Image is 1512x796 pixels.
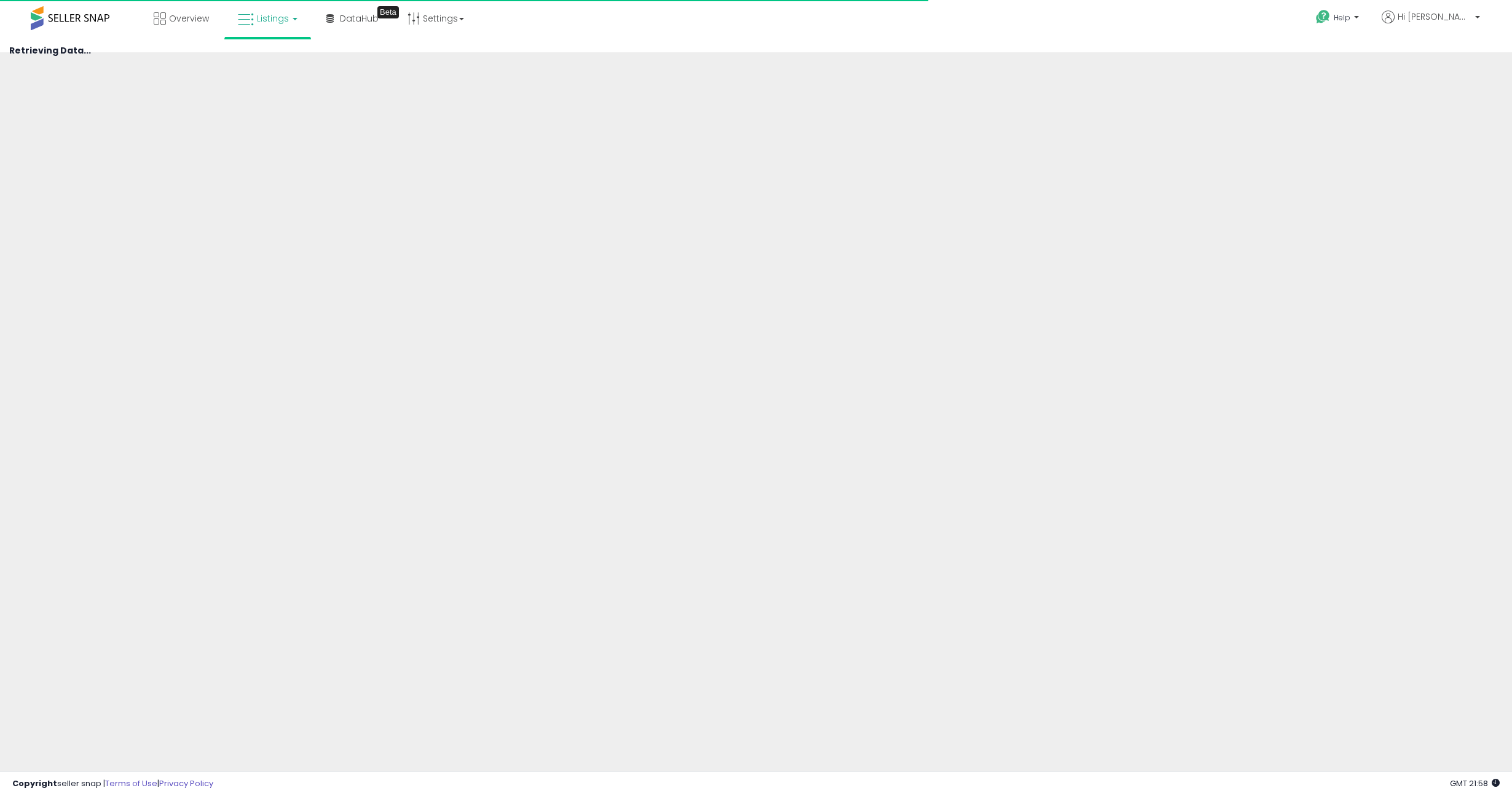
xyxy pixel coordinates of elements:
[169,12,209,25] span: Overview
[9,46,1503,55] h4: Retrieving Data...
[1382,10,1480,38] a: Hi [PERSON_NAME]
[377,6,399,18] div: Tooltip anchor
[1398,10,1471,23] span: Hi [PERSON_NAME]
[340,12,379,25] span: DataHub
[1334,12,1350,23] span: Help
[257,12,289,25] span: Listings
[1315,9,1331,25] i: Get Help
